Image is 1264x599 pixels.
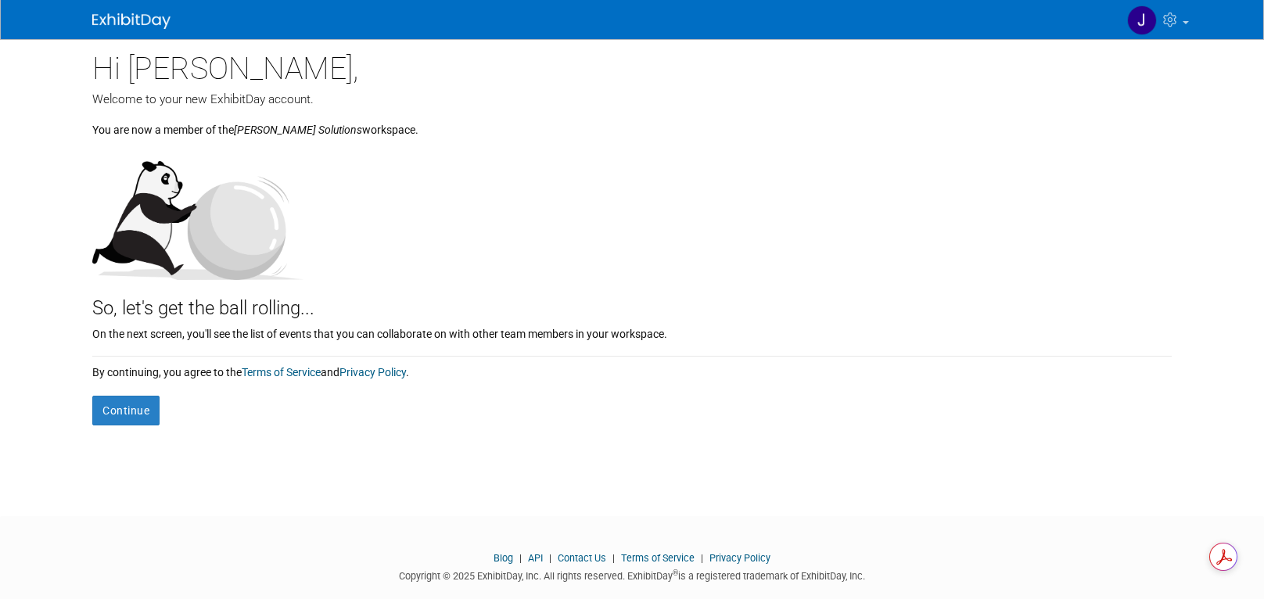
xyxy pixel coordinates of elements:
a: API [528,552,543,564]
img: ExhibitDay [92,13,171,29]
span: | [545,552,555,564]
div: Welcome to your new ExhibitDay account. [92,91,1172,108]
img: Jadie Gamble [1127,5,1157,35]
div: Hi [PERSON_NAME], [92,39,1172,91]
div: You are now a member of the workspace. [92,108,1172,138]
a: Blog [494,552,513,564]
span: | [609,552,619,564]
div: So, let's get the ball rolling... [92,280,1172,322]
a: Privacy Policy [709,552,770,564]
button: Continue [92,396,160,425]
span: | [515,552,526,564]
a: Terms of Service [621,552,695,564]
i: [PERSON_NAME] Solutions [234,124,362,136]
img: Let's get the ball rolling [92,145,303,280]
a: Privacy Policy [339,366,406,378]
a: Contact Us [558,552,606,564]
span: | [697,552,707,564]
div: On the next screen, you'll see the list of events that you can collaborate on with other team mem... [92,322,1172,342]
a: Terms of Service [242,366,321,378]
sup: ® [673,569,678,577]
div: By continuing, you agree to the and . [92,357,1172,380]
